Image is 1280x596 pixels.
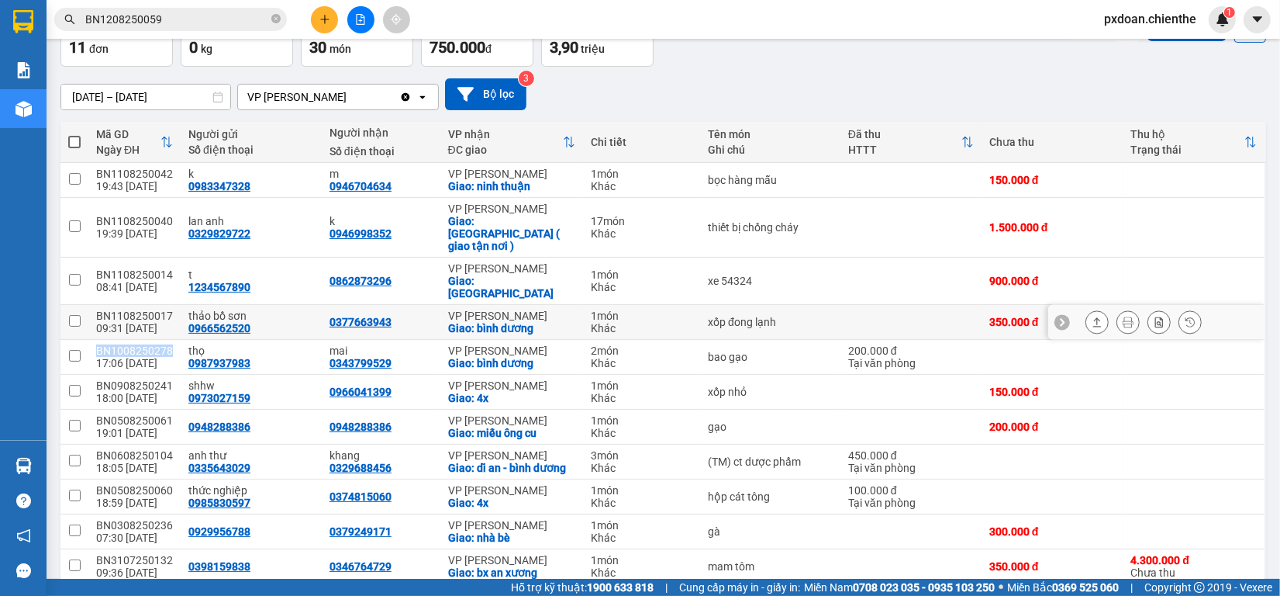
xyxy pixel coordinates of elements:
span: close-circle [271,14,281,23]
div: 0973027159 [188,392,250,404]
div: Khác [591,281,692,293]
div: 0929956788 [188,525,250,538]
div: thiết bị chống cháy [708,221,833,234]
div: Khác [591,497,692,509]
div: 200.000 đ [848,345,974,357]
div: VP [PERSON_NAME] [448,345,576,357]
div: BN0608250104 [96,449,173,462]
div: Giao: nhà bè [448,532,576,544]
div: Giao hàng [1085,310,1109,334]
div: Giao: ninh thuận [448,180,576,192]
div: 900.000 đ [989,275,1116,287]
div: Ngày ĐH [96,144,160,156]
sup: 1 [1224,7,1235,18]
span: search [64,14,75,25]
span: pxdoan.chienthe [1092,9,1209,29]
div: 1 món [591,554,692,567]
div: Ghi chú [708,144,833,156]
div: shhw [188,379,314,392]
div: Người gửi [188,128,314,140]
div: BN1008250278 [96,345,173,357]
div: VP nhận [448,128,564,140]
div: Giao: trảng bàng tây ninh ( giao tận nơi ) [448,215,576,252]
div: 2 món [591,345,692,357]
div: Chi tiết [591,136,692,148]
div: BN1108250017 [96,310,173,322]
div: 0398159838 [188,560,250,573]
div: lan anh [188,215,314,227]
button: aim [383,6,410,33]
div: Tên món [708,128,833,140]
div: 0948288386 [329,421,392,433]
div: Khác [591,462,692,474]
div: 0329829722 [188,227,250,240]
div: VP [PERSON_NAME] [448,519,576,532]
div: 0329688456 [329,462,392,474]
div: Giao: bình dương [448,322,576,334]
span: 1 [1227,7,1232,18]
div: (TM) ct dược phẩm [708,456,833,468]
input: Select a date range. [61,85,230,109]
span: caret-down [1251,12,1264,26]
div: 1 món [591,379,692,392]
div: Giao: bx an xương [448,567,576,579]
div: Tại văn phòng [848,462,974,474]
div: 1 món [591,414,692,427]
span: copyright [1194,582,1205,593]
div: mai [329,345,433,357]
div: 18:59 [DATE] [96,497,173,509]
div: Chưa thu [1130,554,1257,579]
strong: 0708 023 035 - 0935 103 250 [853,581,995,594]
span: 11 [69,38,86,57]
div: k [329,215,433,227]
div: Đã thu [848,128,961,140]
div: m [329,168,433,180]
span: question-circle [16,494,31,508]
div: 0966562520 [188,322,250,334]
span: | [1130,579,1133,596]
div: VP [PERSON_NAME] [448,449,576,462]
div: gạo [708,421,833,433]
div: mam tôm [708,560,833,573]
div: 1.500.000 đ [989,221,1116,234]
span: đơn [89,43,109,55]
span: ⚪️ [999,584,1003,591]
div: Giao: 4x [448,392,576,404]
div: 0946704634 [329,180,392,192]
div: 350.000 đ [989,316,1116,328]
div: anh thư [188,449,314,462]
div: 1 món [591,168,692,180]
span: | [665,579,668,596]
div: 150.000 đ [989,386,1116,398]
div: 0377663943 [329,316,392,328]
div: Khác [591,427,692,439]
span: notification [16,528,31,543]
span: message [16,563,31,578]
div: 09:31 [DATE] [96,322,173,334]
span: 3,90 [550,38,578,57]
button: caret-down [1244,6,1271,33]
img: logo-vxr [13,10,33,33]
div: 1 món [591,310,692,322]
div: VP [PERSON_NAME] [448,554,576,567]
div: BN1108250040 [96,215,173,227]
div: Khác [591,322,692,334]
span: món [329,43,351,55]
div: VP [PERSON_NAME] [448,379,576,392]
div: thảo bồ sơn [188,310,314,322]
div: ĐC giao [448,144,564,156]
div: VP [PERSON_NAME] [448,310,576,322]
div: Khác [591,227,692,240]
div: Mã GD [96,128,160,140]
div: 0374815060 [329,490,392,503]
img: warehouse-icon [16,101,32,117]
div: 19:01 [DATE] [96,427,173,439]
div: hộp cát tông [708,490,833,503]
div: BN3107250132 [96,554,173,567]
div: 1234567890 [188,281,250,293]
div: gà [708,525,833,538]
div: VP [PERSON_NAME] [448,484,576,497]
div: 19:39 [DATE] [96,227,173,240]
div: thọ [188,345,314,357]
div: 0335643029 [188,462,250,474]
